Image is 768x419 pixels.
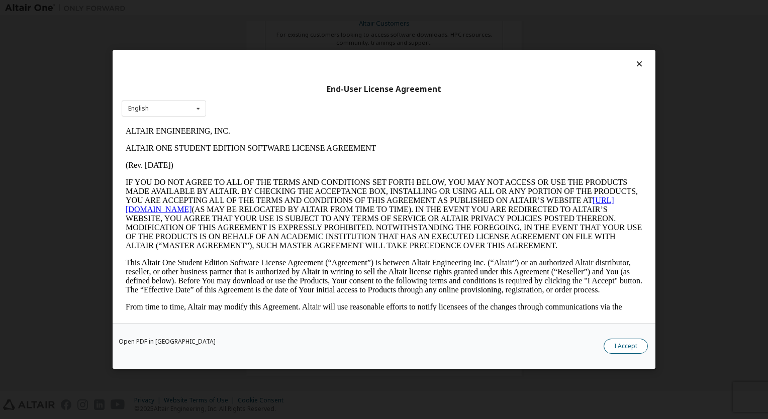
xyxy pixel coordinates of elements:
p: ALTAIR ENGINEERING, INC. [4,4,521,13]
p: ALTAIR ONE STUDENT EDITION SOFTWARE LICENSE AGREEMENT [4,21,521,30]
a: Open PDF in [GEOGRAPHIC_DATA] [119,339,216,345]
p: This Altair One Student Edition Software License Agreement (“Agreement”) is between Altair Engine... [4,136,521,172]
div: English [128,106,149,112]
p: (Rev. [DATE]) [4,38,521,47]
button: I Accept [604,339,648,354]
p: From time to time, Altair may modify this Agreement. Altair will use reasonable efforts to notify... [4,180,521,198]
p: IF YOU DO NOT AGREE TO ALL OF THE TERMS AND CONDITIONS SET FORTH BELOW, YOU MAY NOT ACCESS OR USE... [4,55,521,128]
a: [URL][DOMAIN_NAME] [4,73,493,91]
div: End-User License Agreement [122,84,646,94]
